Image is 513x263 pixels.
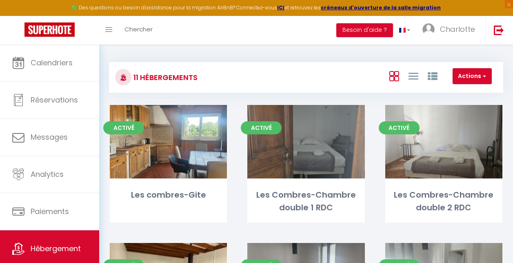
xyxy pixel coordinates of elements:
img: Super Booking [24,22,75,37]
img: logout [494,25,504,35]
span: Activé [241,121,282,134]
span: Messages [31,132,68,142]
span: Activé [379,121,420,134]
a: ICI [277,4,284,11]
div: Les Combres-Chambre double 2 RDC [385,189,502,214]
span: Analytics [31,169,64,179]
a: Vue en Box [389,69,399,82]
span: Chercher [124,25,153,33]
button: Besoin d'aide ? [336,23,393,37]
a: Chercher [118,16,159,45]
button: Actions [453,68,492,85]
img: ... [422,23,435,36]
div: Les Combres-Chambre double 1 RDC [247,189,364,214]
a: créneaux d'ouverture de la salle migration [321,4,441,11]
span: Réservations [31,95,78,105]
span: Charlotte [440,24,475,34]
span: Hébergement [31,243,81,254]
a: ... Charlotte [416,16,485,45]
a: Vue par Groupe [428,69,437,82]
span: Calendriers [31,58,73,68]
div: Les combres-Gite [110,189,227,201]
span: Paiements [31,206,69,216]
span: Activé [103,121,144,134]
h3: 11 Hébergements [131,68,198,87]
a: Vue en Liste [409,69,418,82]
